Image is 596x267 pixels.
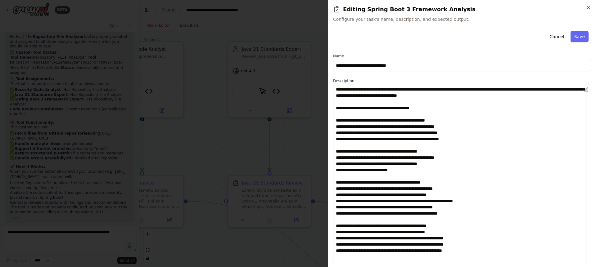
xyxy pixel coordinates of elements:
label: Description [333,78,591,83]
span: Configure your task's name, description, and expected output. [333,16,591,22]
button: Open in editor [582,86,590,93]
label: Name [333,54,591,59]
button: Save [571,31,589,42]
h2: Editing Spring Boot 3 Framework Analysis [333,5,591,14]
button: Cancel [546,31,568,42]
